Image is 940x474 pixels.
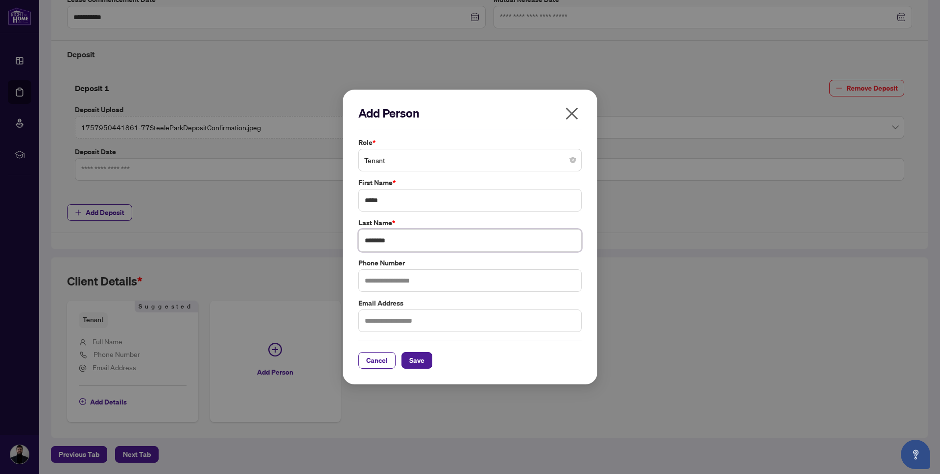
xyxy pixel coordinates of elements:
[358,177,582,188] label: First Name
[409,353,424,368] span: Save
[366,353,388,368] span: Cancel
[358,105,582,121] h2: Add Person
[401,352,432,369] button: Save
[358,217,582,228] label: Last Name
[364,151,576,169] span: Tenant
[358,137,582,148] label: Role
[564,106,580,121] span: close
[358,352,396,369] button: Cancel
[570,157,576,163] span: close-circle
[358,258,582,268] label: Phone Number
[901,440,930,469] button: Open asap
[358,298,582,308] label: Email Address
